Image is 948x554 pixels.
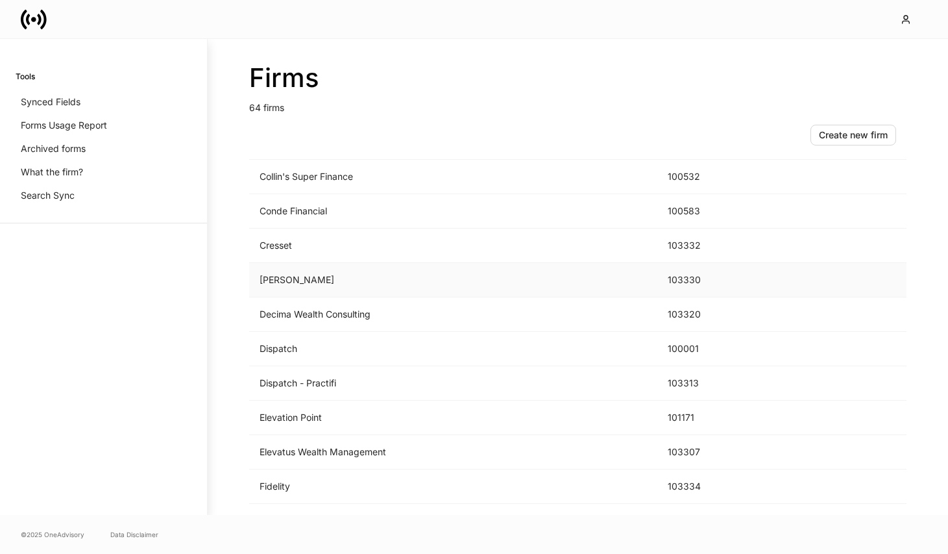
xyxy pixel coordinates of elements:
[249,470,657,504] td: Fidelity
[657,194,756,229] td: 100583
[249,62,906,94] h2: Firms
[249,504,657,538] td: [PERSON_NAME]
[657,435,756,470] td: 103307
[657,366,756,401] td: 103313
[16,137,191,160] a: Archived forms
[657,297,756,332] td: 103320
[249,263,657,297] td: [PERSON_NAME]
[21,166,83,179] p: What the firm?
[110,529,158,540] a: Data Disclaimer
[657,263,756,297] td: 103330
[249,401,657,435] td: Elevation Point
[16,184,191,207] a: Search Sync
[16,70,35,82] h6: Tools
[657,470,756,504] td: 103334
[810,125,896,145] button: Create new firm
[16,90,191,114] a: Synced Fields
[249,194,657,229] td: Conde Financial
[249,229,657,263] td: Cresset
[657,160,756,194] td: 100532
[21,95,80,108] p: Synced Fields
[21,142,86,155] p: Archived forms
[249,332,657,366] td: Dispatch
[657,332,756,366] td: 100001
[657,504,756,538] td: 100753
[657,401,756,435] td: 101171
[249,160,657,194] td: Collin's Super Finance
[21,189,75,202] p: Search Sync
[249,366,657,401] td: Dispatch - Practifi
[21,529,84,540] span: © 2025 OneAdvisory
[21,119,107,132] p: Forms Usage Report
[819,129,888,142] div: Create new firm
[249,94,906,114] p: 64 firms
[249,297,657,332] td: Decima Wealth Consulting
[657,229,756,263] td: 103332
[16,160,191,184] a: What the firm?
[249,435,657,470] td: Elevatus Wealth Management
[16,114,191,137] a: Forms Usage Report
